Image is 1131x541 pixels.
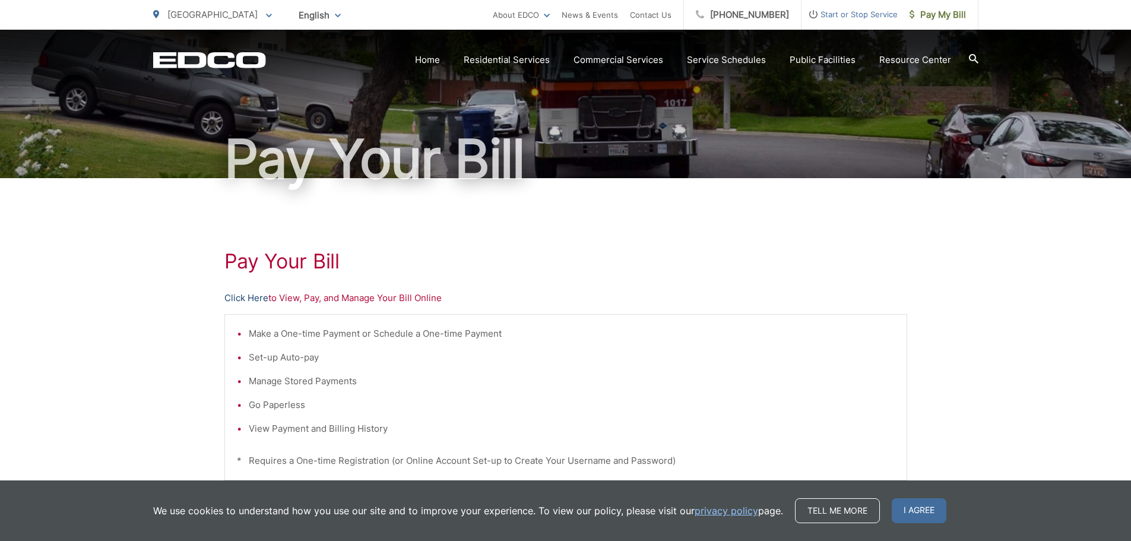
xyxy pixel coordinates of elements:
h1: Pay Your Bill [224,249,907,273]
li: Make a One-time Payment or Schedule a One-time Payment [249,327,895,341]
a: About EDCO [493,8,550,22]
a: Resource Center [879,53,951,67]
p: * Requires a One-time Registration (or Online Account Set-up to Create Your Username and Password) [237,454,895,468]
span: Pay My Bill [910,8,966,22]
a: Tell me more [795,498,880,523]
a: privacy policy [695,504,758,518]
li: View Payment and Billing History [249,422,895,436]
span: I agree [892,498,946,523]
a: Commercial Services [574,53,663,67]
span: [GEOGRAPHIC_DATA] [167,9,258,20]
a: EDCD logo. Return to the homepage. [153,52,266,68]
a: Service Schedules [687,53,766,67]
a: News & Events [562,8,618,22]
a: Click Here [224,291,268,305]
li: Set-up Auto-pay [249,350,895,365]
p: to View, Pay, and Manage Your Bill Online [224,291,907,305]
li: Manage Stored Payments [249,374,895,388]
span: English [290,5,350,26]
h1: Pay Your Bill [153,129,978,189]
li: Go Paperless [249,398,895,412]
a: Contact Us [630,8,671,22]
a: Residential Services [464,53,550,67]
p: We use cookies to understand how you use our site and to improve your experience. To view our pol... [153,504,783,518]
a: Home [415,53,440,67]
a: Public Facilities [790,53,856,67]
